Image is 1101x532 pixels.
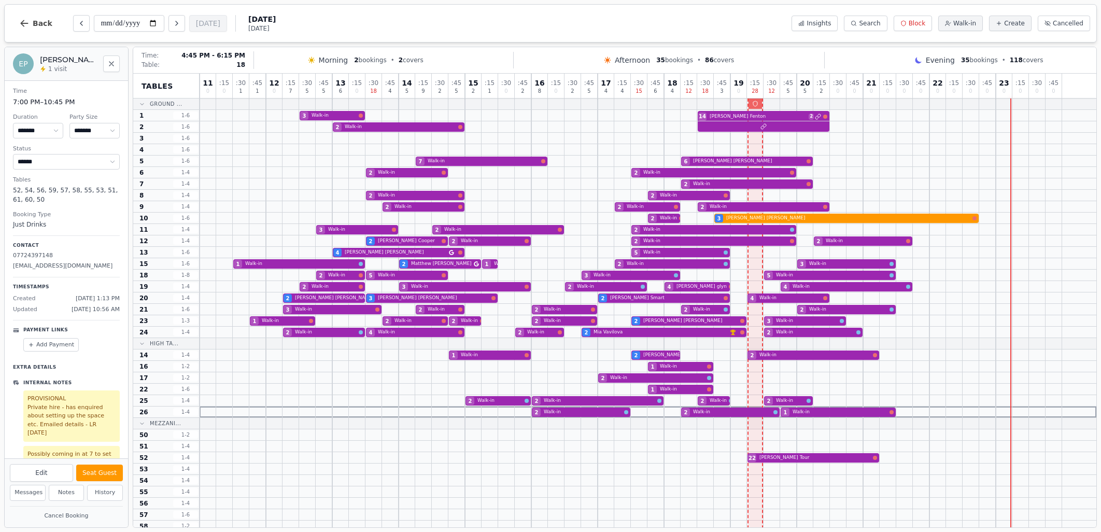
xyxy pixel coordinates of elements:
[899,80,909,86] span: : 30
[142,81,173,91] span: Tables
[953,19,976,27] span: Walk-in
[452,237,456,245] span: 2
[173,237,198,245] span: 1 - 4
[23,338,79,352] button: Add Payment
[13,211,120,219] dt: Booking Type
[411,283,523,290] span: Walk-in
[643,169,788,176] span: Walk-in
[767,80,777,86] span: : 30
[369,192,373,200] span: 2
[933,79,942,87] span: 22
[783,80,793,86] span: : 45
[203,79,213,87] span: 11
[13,284,120,291] p: Timestamps
[750,80,760,86] span: : 15
[752,89,758,94] span: 28
[982,80,992,86] span: : 45
[700,80,710,86] span: : 30
[485,260,489,268] span: 1
[636,89,642,94] span: 15
[919,89,922,94] span: 0
[809,260,887,268] span: Walk-in
[485,80,495,86] span: : 15
[551,80,561,86] span: : 15
[853,89,856,94] span: 0
[634,237,638,245] span: 2
[385,80,395,86] span: : 45
[399,56,424,64] span: covers
[305,89,308,94] span: 5
[768,89,775,94] span: 12
[248,24,276,33] span: [DATE]
[792,16,838,31] button: Insights
[809,114,814,120] span: 2
[684,158,688,165] span: 6
[173,111,198,119] span: 1 - 6
[577,283,639,290] span: Walk-in
[328,272,357,279] span: Walk-in
[173,180,198,188] span: 1 - 4
[693,158,804,165] span: [PERSON_NAME] [PERSON_NAME]
[173,157,198,165] span: 1 - 6
[139,271,148,279] span: 18
[173,283,198,290] span: 1 - 4
[938,16,983,31] button: Walk-in
[449,250,454,255] svg: Google booking
[355,89,358,94] span: 0
[303,283,306,291] span: 2
[10,464,73,482] button: Edit
[1002,56,1006,64] span: •
[668,283,671,291] span: 4
[319,80,329,86] span: : 45
[139,134,144,143] span: 3
[142,61,160,69] span: Table:
[378,295,489,302] span: [PERSON_NAME] [PERSON_NAME]
[173,294,198,302] span: 1 - 4
[312,112,357,119] span: Walk-in
[936,89,939,94] span: 0
[256,89,259,94] span: 1
[909,19,925,27] span: Block
[438,89,441,94] span: 2
[13,113,63,122] dt: Duration
[651,80,660,86] span: : 45
[402,260,406,268] span: 2
[10,485,46,501] button: Messages
[676,283,727,290] span: [PERSON_NAME] glyn
[817,237,821,245] span: 2
[461,237,523,245] span: Walk-in
[571,89,574,94] span: 2
[239,89,242,94] span: 1
[13,251,120,260] p: 07724397148
[949,80,959,86] span: : 15
[617,80,627,86] span: : 15
[999,79,1009,87] span: 23
[419,158,422,165] span: 7
[319,272,323,279] span: 2
[1049,80,1058,86] span: : 45
[369,237,373,245] span: 2
[273,89,276,94] span: 0
[435,226,439,234] span: 2
[173,248,198,256] span: 1 - 6
[494,260,511,268] span: Walk-in
[643,249,722,256] span: Walk-in
[800,79,810,87] span: 20
[236,61,245,69] span: 18
[784,283,787,291] span: 4
[150,100,182,108] span: Ground ...
[866,79,876,87] span: 21
[40,54,97,65] h2: [PERSON_NAME] [PERSON_NAME]
[418,80,428,86] span: : 15
[10,510,123,523] button: Cancel Booking
[369,295,373,302] span: 3
[710,203,821,211] span: Walk-in
[173,169,198,176] span: 1 - 4
[444,226,556,233] span: Walk-in
[737,89,740,94] span: 0
[634,169,638,177] span: 2
[345,249,447,256] span: [PERSON_NAME] [PERSON_NAME]
[793,283,904,290] span: Walk-in
[474,261,479,267] svg: Google booking
[776,272,887,279] span: Walk-in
